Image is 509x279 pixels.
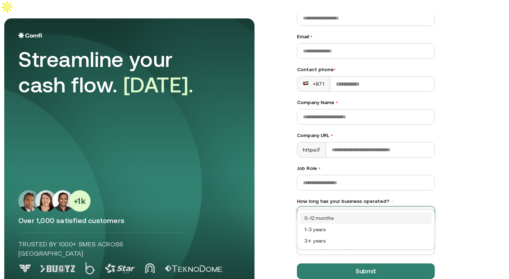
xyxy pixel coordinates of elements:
[318,165,321,171] span: •
[297,263,435,279] button: Submit
[331,132,333,138] span: •
[18,47,216,98] div: Streamline your cash flow.
[165,265,222,272] img: Logo 5
[304,226,427,233] div: 1–3 years
[105,264,135,273] img: Logo 3
[297,33,435,40] label: Email
[310,34,312,39] span: •
[297,142,326,157] div: https://
[304,214,427,222] div: 0–12 months
[18,240,187,258] p: Trusted by 1000+ SMEs across [GEOGRAPHIC_DATA]
[297,132,435,139] label: Company URL
[145,263,155,273] img: Logo 4
[303,80,324,87] div: +971
[297,99,435,106] label: Company Name
[123,73,194,97] span: [DATE].
[300,235,432,246] div: 3+ years
[297,66,435,73] div: Contact phone
[304,237,427,245] div: 3+ years
[391,199,393,204] span: •
[18,264,32,273] img: Logo 0
[336,99,338,105] span: •
[18,216,240,225] p: Over 1,000 satisfied customers
[297,198,435,205] label: How long has your business operated?
[18,33,42,38] img: Logo
[40,265,75,272] img: Logo 1
[297,165,435,172] label: Job Role
[300,212,432,224] div: 0–12 months
[334,67,335,72] span: •
[300,224,432,235] div: 1–3 years
[85,262,95,274] img: Logo 2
